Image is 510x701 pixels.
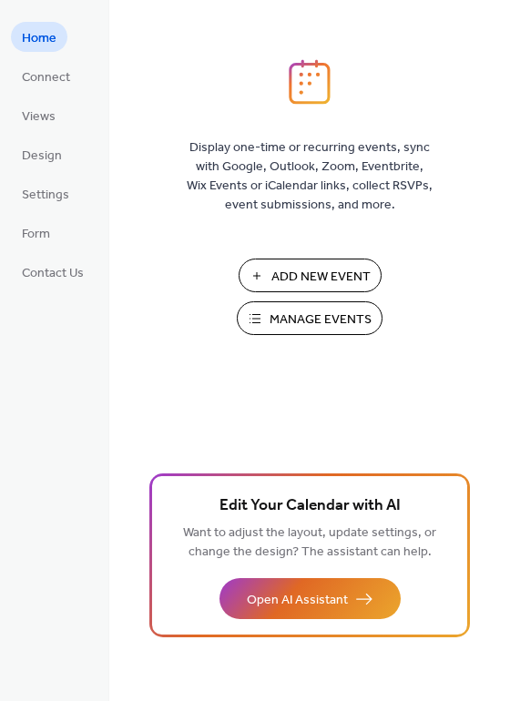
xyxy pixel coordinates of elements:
[11,257,95,287] a: Contact Us
[22,186,69,205] span: Settings
[22,29,56,48] span: Home
[289,59,331,105] img: logo_icon.svg
[11,100,66,130] a: Views
[11,61,81,91] a: Connect
[219,578,401,619] button: Open AI Assistant
[239,259,382,292] button: Add New Event
[219,493,401,519] span: Edit Your Calendar with AI
[22,264,84,283] span: Contact Us
[22,225,50,244] span: Form
[11,22,67,52] a: Home
[271,268,371,287] span: Add New Event
[22,147,62,166] span: Design
[237,301,382,335] button: Manage Events
[270,310,372,330] span: Manage Events
[11,218,61,248] a: Form
[11,178,80,208] a: Settings
[11,139,73,169] a: Design
[247,591,348,610] span: Open AI Assistant
[22,68,70,87] span: Connect
[183,521,436,564] span: Want to adjust the layout, update settings, or change the design? The assistant can help.
[187,138,433,215] span: Display one-time or recurring events, sync with Google, Outlook, Zoom, Eventbrite, Wix Events or ...
[22,107,56,127] span: Views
